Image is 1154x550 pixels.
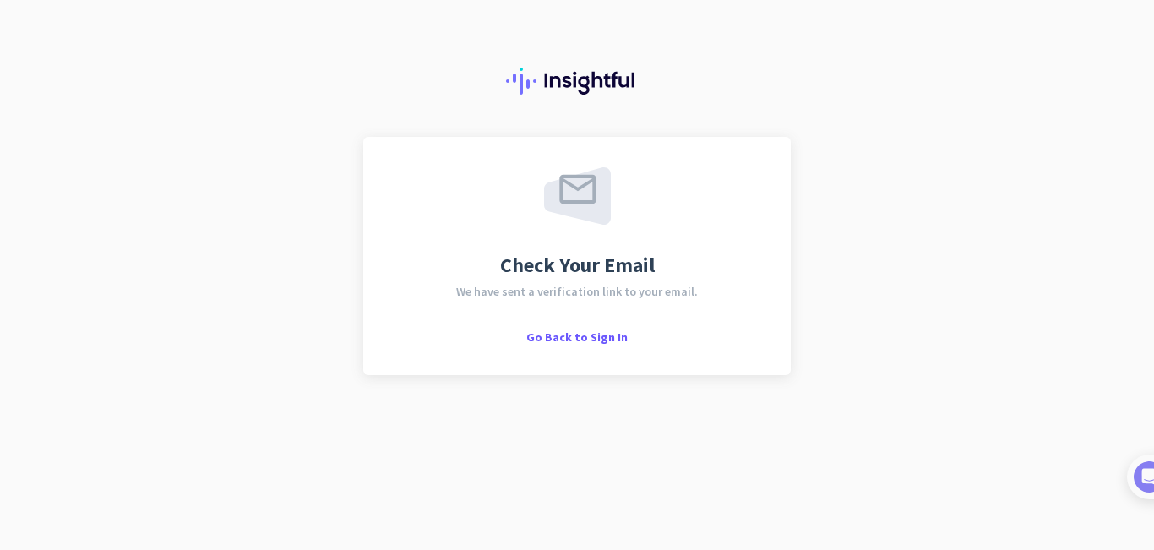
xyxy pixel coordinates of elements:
span: Go Back to Sign In [526,329,628,345]
span: We have sent a verification link to your email. [456,286,698,297]
span: Check Your Email [500,255,655,275]
img: Insightful [506,68,648,95]
img: email-sent [544,167,611,225]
